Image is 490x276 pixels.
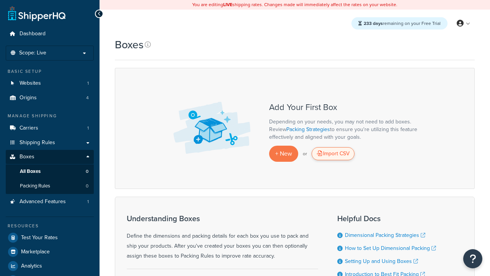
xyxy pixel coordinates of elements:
span: 1 [87,199,89,205]
a: Dimensional Packing Strategies [345,231,425,239]
a: Shipping Rules [6,136,94,150]
span: All Boxes [20,168,41,175]
a: Websites 1 [6,76,94,90]
span: 1 [87,125,89,131]
span: 1 [87,80,89,87]
span: Marketplace [21,249,50,255]
span: Advanced Features [20,199,66,205]
h3: Understanding Boxes [127,214,318,223]
a: Test Your Rates [6,231,94,245]
h3: Add Your First Box [269,103,422,112]
span: Analytics [21,263,42,269]
span: Websites [20,80,41,87]
li: Packing Rules [6,179,94,193]
span: 4 [86,95,89,101]
a: All Boxes 0 [6,164,94,179]
span: Shipping Rules [20,140,55,146]
span: + New [275,149,292,158]
a: How to Set Up Dimensional Packing [345,244,436,252]
div: Define the dimensions and packing details for each box you use to pack and ship your products. Af... [127,214,318,261]
h1: Boxes [115,37,144,52]
li: Boxes [6,150,94,194]
a: ShipperHQ Home [8,6,65,21]
b: LIVE [223,1,232,8]
a: Advanced Features 1 [6,195,94,209]
div: remaining on your Free Trial [351,17,448,30]
li: Origins [6,91,94,105]
span: Dashboard [20,31,46,37]
a: Carriers 1 [6,121,94,135]
a: Analytics [6,259,94,273]
a: Setting Up and Using Boxes [345,257,418,265]
span: 0 [86,183,88,189]
button: Open Resource Center [463,249,482,268]
span: Scope: Live [19,50,46,56]
a: Origins 4 [6,91,94,105]
div: Resources [6,223,94,229]
span: Packing Rules [20,183,50,189]
span: Boxes [20,154,34,160]
a: Dashboard [6,27,94,41]
span: Carriers [20,125,38,131]
div: Basic Setup [6,68,94,75]
li: All Boxes [6,164,94,179]
li: Advanced Features [6,195,94,209]
p: Depending on your needs, you may not need to add boxes. Review to ensure you're utilizing this fe... [269,118,422,141]
a: + New [269,146,298,161]
div: Manage Shipping [6,113,94,119]
strong: 233 days [364,20,383,27]
span: 0 [86,168,88,175]
a: Marketplace [6,245,94,259]
h3: Helpful Docs [337,214,457,223]
p: or [303,148,307,159]
li: Carriers [6,121,94,135]
a: Packing Strategies [286,125,330,133]
a: Boxes [6,150,94,164]
li: Websites [6,76,94,90]
a: Packing Rules 0 [6,179,94,193]
span: Test Your Rates [21,235,58,241]
span: Origins [20,95,37,101]
div: Import CSV [312,147,354,160]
